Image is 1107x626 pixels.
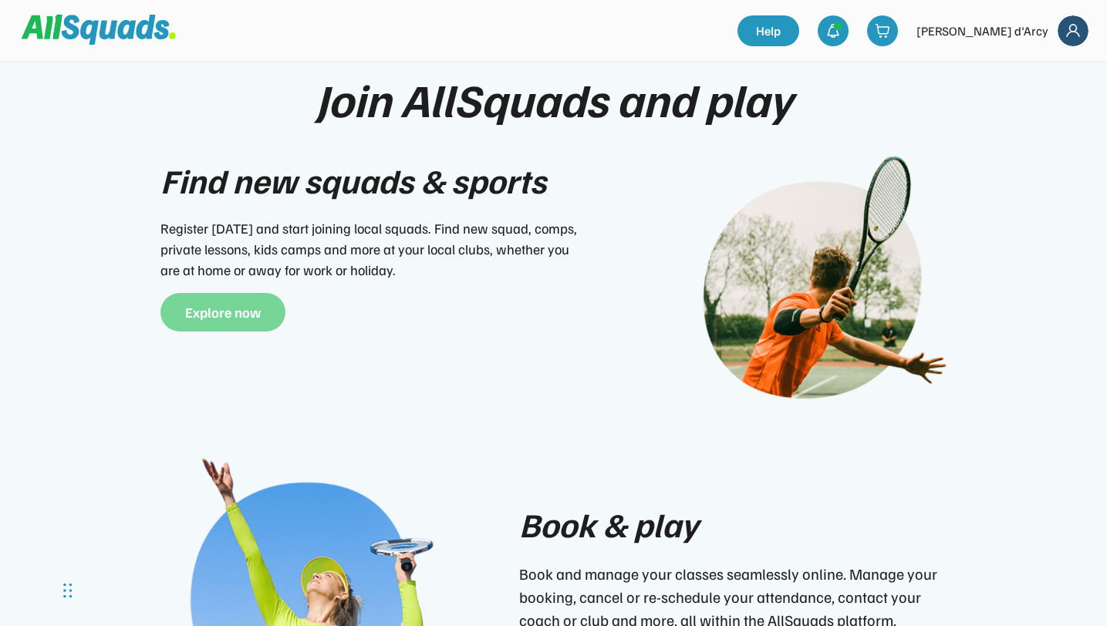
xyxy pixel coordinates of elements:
[1058,15,1088,46] img: Frame%2018.svg
[677,155,947,425] img: Join-play-1.png
[916,22,1048,40] div: [PERSON_NAME] d'Arcy
[160,293,285,332] button: Explore now
[22,15,176,44] img: Squad%20Logo.svg
[875,23,890,39] img: shopping-cart-01%20%281%29.svg
[519,499,698,550] div: Book & play
[160,218,585,281] div: Register [DATE] and start joining local squads. Find new squad, comps, private lessons, kids camp...
[737,15,799,46] a: Help
[825,23,841,39] img: bell-03%20%281%29.svg
[316,73,792,124] div: Join AllSquads and play
[160,155,546,206] div: Find new squads & sports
